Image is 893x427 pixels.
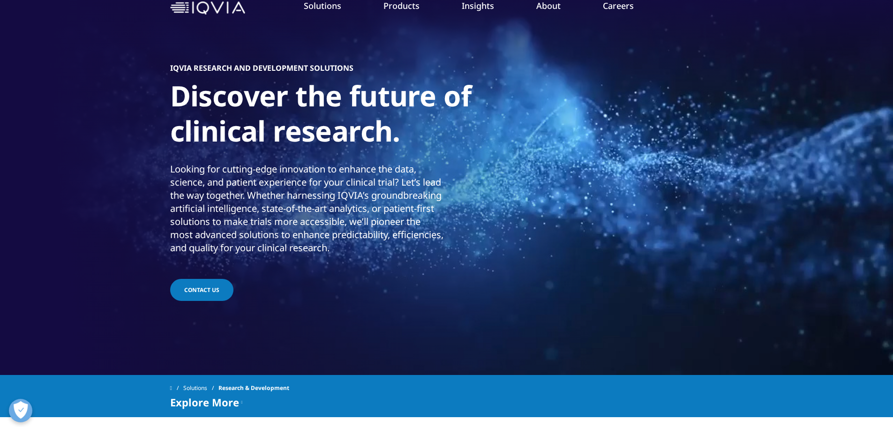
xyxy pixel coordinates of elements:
span: Research & Development [218,380,289,397]
span: Contact Us [184,286,219,294]
span: Explore More [170,397,239,408]
a: Contact Us [170,279,233,301]
img: IQVIA Healthcare Information Technology and Pharma Clinical Research Company [170,1,245,15]
h1: Discover the future of clinical research. [170,78,522,154]
h5: IQVIA RESEARCH AND DEVELOPMENT SOLUTIONS [170,63,353,73]
a: Solutions [183,380,218,397]
button: Otwórz Preferencje [9,399,32,422]
p: Looking for cutting-edge innovation to enhance the data, science, and patient experience for your... [170,163,444,260]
